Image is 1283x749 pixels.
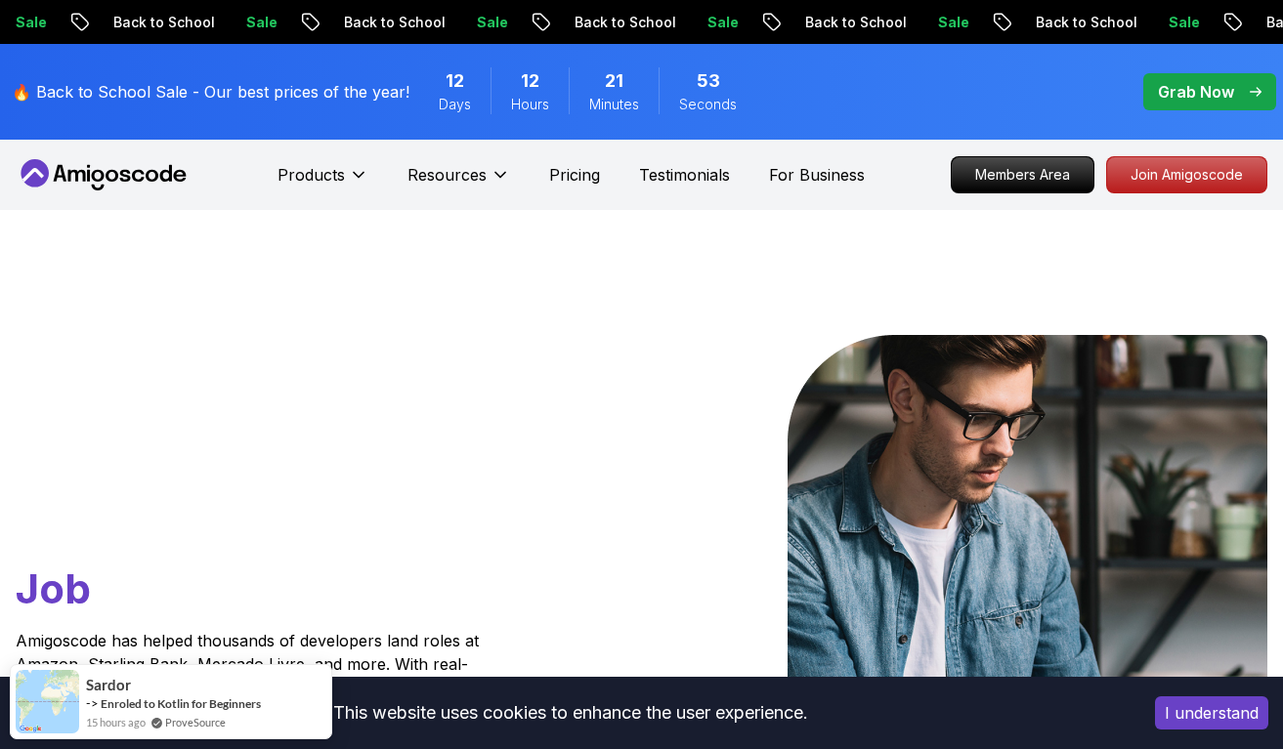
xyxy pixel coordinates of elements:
p: Sale [687,13,749,32]
p: Amigoscode has helped thousands of developers land roles at Amazon, Starling Bank, Mercado Livre,... [16,629,485,723]
span: -> [86,695,99,711]
a: Enroled to Kotlin for Beginners [101,696,261,711]
div: This website uses cookies to enhance the user experience. [15,691,1126,734]
p: Back to School [785,13,918,32]
p: Sale [456,13,519,32]
a: Members Area [951,156,1094,193]
a: Pricing [549,163,600,187]
button: Products [278,163,368,202]
p: Back to School [323,13,456,32]
a: Join Amigoscode [1106,156,1267,193]
span: Days [439,95,471,114]
a: Testimonials [639,163,730,187]
p: Resources [407,163,487,187]
a: For Business [769,163,865,187]
p: Members Area [952,157,1093,192]
p: Products [278,163,345,187]
span: 53 Seconds [697,67,720,95]
p: 🔥 Back to School Sale - Our best prices of the year! [12,80,409,104]
p: Back to School [93,13,226,32]
span: 12 Hours [521,67,539,95]
a: ProveSource [165,716,226,728]
span: Job [16,563,91,613]
h1: Go From Learning to Hired: Master Java, Spring Boot & Cloud Skills That Get You the [16,335,519,617]
span: Seconds [679,95,737,114]
span: 15 hours ago [86,714,146,730]
p: Back to School [554,13,687,32]
span: Minutes [589,95,639,114]
p: Back to School [1015,13,1148,32]
p: Sale [918,13,980,32]
button: Resources [407,163,510,202]
span: Sardor [86,677,131,693]
p: Sale [226,13,288,32]
span: 21 Minutes [605,67,623,95]
p: Grab Now [1158,80,1234,104]
p: Join Amigoscode [1107,157,1266,192]
p: Sale [1148,13,1211,32]
img: provesource social proof notification image [16,670,79,733]
button: Accept cookies [1155,696,1268,729]
span: 12 Days [446,67,464,95]
span: Hours [511,95,549,114]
